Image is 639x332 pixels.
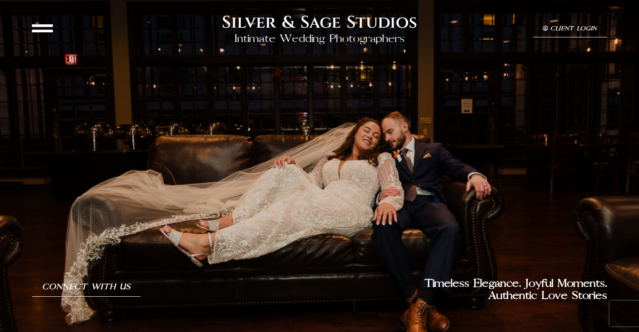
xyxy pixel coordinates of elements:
span: Client Login [550,26,597,32]
h2: Timeless Elegance. Joyful Moments. Authentic Love Stories [319,277,607,302]
a: Client Login [533,21,607,37]
h2: Intimate Wedding Photographers [234,33,405,45]
a: Connect With Us [32,277,141,297]
h2: Silver & Sage Studios [222,13,417,33]
span: Connect With Us [42,282,131,291]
